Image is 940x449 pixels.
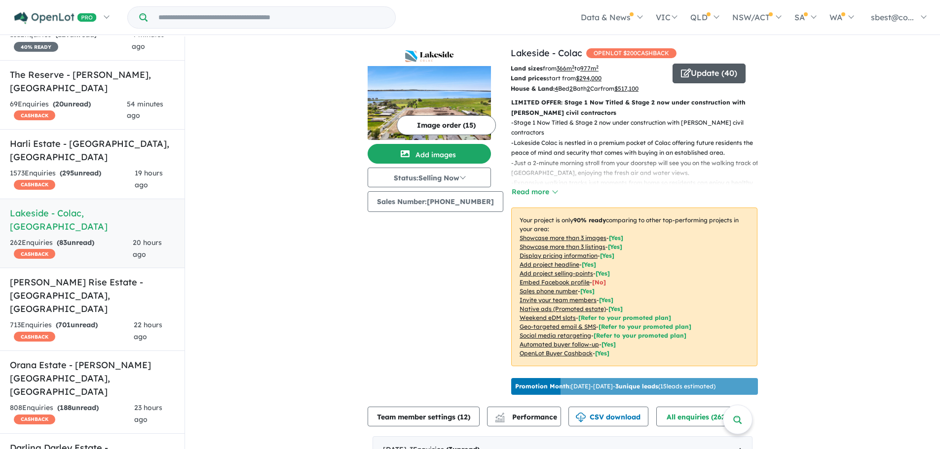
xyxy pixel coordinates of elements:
[495,413,504,418] img: line-chart.svg
[10,168,135,191] div: 1573 Enquir ies
[871,12,914,22] span: sbest@co...
[58,320,71,329] span: 701
[511,74,546,82] b: Land prices
[520,287,578,295] u: Sales phone number
[14,249,55,259] span: CASHBACK
[656,407,746,426] button: All enquiries (262)
[569,85,573,92] u: 2
[520,261,579,268] u: Add project headline
[586,48,677,58] span: OPENLOT $ 200 CASHBACK
[520,270,593,277] u: Add project selling-points
[60,169,101,177] strong: ( unread)
[520,234,606,242] u: Showcase more than 3 images
[511,73,665,83] p: start from
[10,276,175,315] h5: [PERSON_NAME] Rise Estate - [GEOGRAPHIC_DATA] , [GEOGRAPHIC_DATA]
[602,341,616,348] span: [Yes]
[511,207,757,366] p: Your project is only comparing to other top-performing projects in your area: - - - - - - - - - -...
[520,314,576,321] u: Weekend eDM slots
[580,65,599,72] u: 977 m
[10,237,133,261] div: 262 Enquir ies
[520,341,599,348] u: Automated buyer follow-up
[572,64,574,69] sup: 2
[608,305,623,312] span: [Yes]
[596,270,610,277] span: [ Yes ]
[55,100,64,108] span: 20
[372,50,487,62] img: Lakeside - Colac Logo
[600,252,614,259] span: [ Yes ]
[511,186,558,198] button: Read more
[520,296,597,304] u: Invite your team members
[496,413,557,421] span: Performance
[511,84,665,94] p: Bed Bath Car from
[515,382,715,391] p: [DATE] - [DATE] - ( 15 leads estimated)
[520,278,590,286] u: Embed Facebook profile
[14,332,55,342] span: CASHBACK
[57,403,99,412] strong: ( unread)
[609,234,623,242] span: [ Yes ]
[134,403,162,424] span: 23 hours ago
[368,407,480,426] button: Team member settings (12)
[576,74,602,82] u: $ 294,000
[487,407,561,426] button: Performance
[614,85,639,92] u: $ 517,100
[608,243,622,250] span: [ Yes ]
[10,137,175,164] h5: Harli Estate - [GEOGRAPHIC_DATA] , [GEOGRAPHIC_DATA]
[520,349,593,357] u: OpenLot Buyer Cashback
[368,191,503,212] button: Sales Number:[PHONE_NUMBER]
[520,332,591,339] u: Social media retargeting
[127,100,163,120] span: 54 minutes ago
[587,85,590,92] u: 2
[582,261,596,268] span: [ Yes ]
[511,158,765,178] p: - Just a 2-minute morning stroll from your doorstep will see you on the walking track of [GEOGRAP...
[673,64,746,83] button: Update (40)
[576,413,586,422] img: download icon
[132,30,164,51] span: 4 minutes ago
[574,65,599,72] span: to
[368,168,491,187] button: Status:Selling Now
[14,12,97,24] img: Openlot PRO Logo White
[599,296,613,304] span: [ Yes ]
[14,180,55,190] span: CASHBACK
[511,118,765,138] p: - Stage 1 Now Titled & Stage 2 now under construction with [PERSON_NAME] civil contractors
[133,238,162,259] span: 20 hours ago
[10,402,134,426] div: 808 Enquir ies
[615,382,658,390] b: 3 unique leads
[135,169,163,189] span: 19 hours ago
[511,138,765,158] p: - Lakeside Colac is nestled in a premium pocket of Colac offering future residents the peace of m...
[568,407,648,426] button: CSV download
[10,29,132,53] div: 131 Enquir ies
[10,207,175,233] h5: Lakeside - Colac , [GEOGRAPHIC_DATA]
[460,413,468,421] span: 12
[596,64,599,69] sup: 2
[511,64,665,73] p: from
[511,47,582,59] a: Lakeside - Colac
[10,99,127,122] div: 69 Enquir ies
[592,278,606,286] span: [ No ]
[520,252,598,259] u: Display pricing information
[511,98,757,118] p: LIMITED OFFER: Stage 1 Now Titled & Stage 2 now under construction with [PERSON_NAME] civil contr...
[368,66,491,140] img: Lakeside - Colac
[520,305,606,312] u: Native ads (Promoted estate)
[578,314,671,321] span: [Refer to your promoted plan]
[555,85,558,92] u: 4
[511,65,543,72] b: Land sizes
[520,323,596,330] u: Geo-targeted email & SMS
[60,403,72,412] span: 188
[368,46,491,140] a: Lakeside - Colac LogoLakeside - Colac
[511,178,765,198] p: - Expansive walking tracks just moments from home so residents can enjoy a healthy lifestyle
[10,68,175,95] h5: The Reserve - [PERSON_NAME] , [GEOGRAPHIC_DATA]
[14,110,55,120] span: CASHBACK
[520,243,605,250] u: Showcase more than 3 listings
[573,216,606,224] b: 90 % ready
[59,238,67,247] span: 83
[134,320,162,341] span: 22 hours ago
[397,115,496,135] button: Image order (15)
[10,319,134,343] div: 713 Enquir ies
[368,144,491,164] button: Add images
[557,65,574,72] u: 366 m
[62,169,74,177] span: 295
[595,349,609,357] span: [Yes]
[495,416,505,422] img: bar-chart.svg
[599,323,691,330] span: [Refer to your promoted plan]
[515,382,571,390] b: Promotion Month:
